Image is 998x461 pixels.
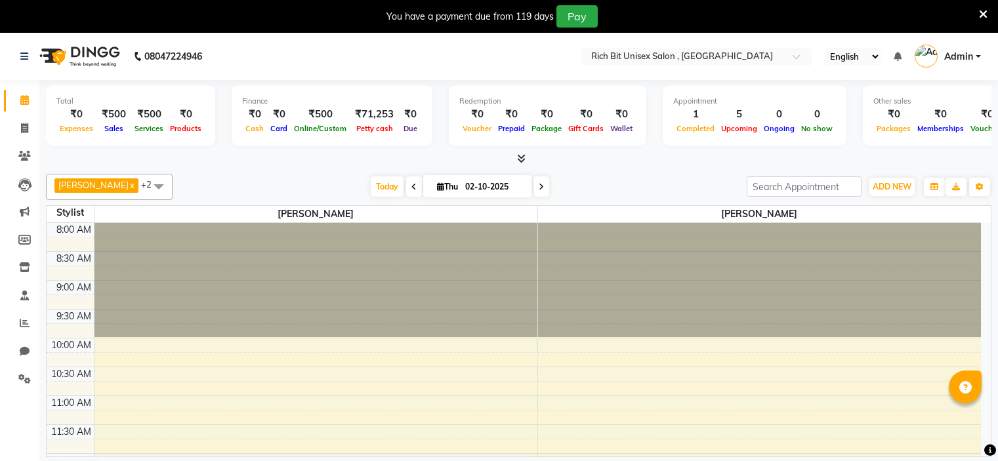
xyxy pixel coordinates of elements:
[267,107,291,122] div: ₹0
[49,367,94,381] div: 10:30 AM
[94,206,537,222] span: [PERSON_NAME]
[167,124,205,133] span: Products
[56,96,205,107] div: Total
[873,124,914,133] span: Packages
[54,223,94,237] div: 8:00 AM
[56,107,96,122] div: ₹0
[54,310,94,323] div: 9:30 AM
[242,124,267,133] span: Cash
[943,409,985,448] iframe: chat widget
[353,124,396,133] span: Petty cash
[47,206,94,220] div: Stylist
[607,107,636,122] div: ₹0
[242,96,422,107] div: Finance
[54,281,94,294] div: 9:00 AM
[350,107,399,122] div: ₹71,253
[556,5,598,28] button: Pay
[291,124,350,133] span: Online/Custom
[459,124,495,133] span: Voucher
[459,96,636,107] div: Redemption
[56,124,96,133] span: Expenses
[144,38,202,75] b: 08047224946
[459,107,495,122] div: ₹0
[386,10,554,24] div: You have a payment due from 119 days
[914,124,967,133] span: Memberships
[528,124,565,133] span: Package
[434,182,461,191] span: Thu
[371,176,404,197] span: Today
[49,396,94,410] div: 11:00 AM
[760,124,798,133] span: Ongoing
[528,107,565,122] div: ₹0
[915,45,938,68] img: Admin
[291,107,350,122] div: ₹500
[267,124,291,133] span: Card
[760,107,798,122] div: 0
[944,50,973,64] span: Admin
[33,38,123,75] img: logo
[673,107,718,122] div: 1
[718,107,760,122] div: 5
[495,124,528,133] span: Prepaid
[141,179,161,190] span: +2
[607,124,636,133] span: Wallet
[914,107,967,122] div: ₹0
[673,124,718,133] span: Completed
[54,252,94,266] div: 8:30 AM
[96,107,131,122] div: ₹500
[242,107,267,122] div: ₹0
[718,124,760,133] span: Upcoming
[747,176,862,197] input: Search Appointment
[129,180,135,190] a: x
[798,107,836,122] div: 0
[399,107,422,122] div: ₹0
[461,177,527,197] input: 2025-10-02
[538,206,982,222] span: [PERSON_NAME]
[565,124,607,133] span: Gift Cards
[58,180,129,190] span: [PERSON_NAME]
[167,107,205,122] div: ₹0
[869,178,915,196] button: ADD NEW
[49,338,94,352] div: 10:00 AM
[495,107,528,122] div: ₹0
[131,107,167,122] div: ₹500
[101,124,127,133] span: Sales
[798,124,836,133] span: No show
[873,182,911,191] span: ADD NEW
[873,107,914,122] div: ₹0
[565,107,607,122] div: ₹0
[49,425,94,439] div: 11:30 AM
[131,124,167,133] span: Services
[400,124,421,133] span: Due
[673,96,836,107] div: Appointment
